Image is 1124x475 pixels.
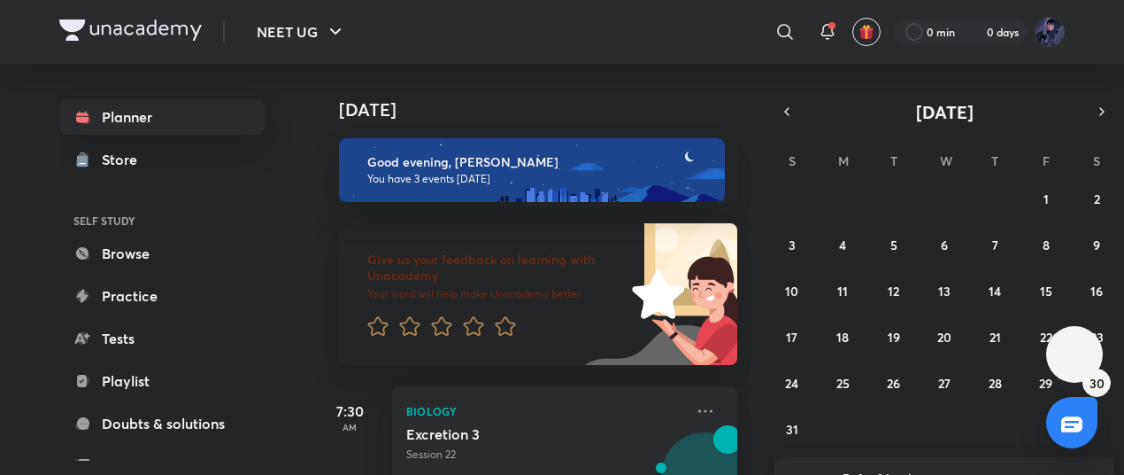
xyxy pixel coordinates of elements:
[1064,344,1085,365] img: ttu
[836,329,849,346] abbr: August 18, 2025
[1040,283,1052,300] abbr: August 15, 2025
[930,230,958,259] button: August 6, 2025
[828,369,857,397] button: August 25, 2025
[938,283,951,300] abbr: August 13, 2025
[1043,191,1049,207] abbr: August 1, 2025
[880,230,908,259] button: August 5, 2025
[1093,152,1100,169] abbr: Saturday
[1082,323,1111,351] button: August 23, 2025
[778,276,806,305] button: August 10, 2025
[852,18,881,46] button: avatar
[367,252,626,284] h6: Give us your feedback on learning with Unacademy
[572,223,737,365] img: feedback_image
[938,375,951,392] abbr: August 27, 2025
[839,237,846,253] abbr: August 4, 2025
[837,283,848,300] abbr: August 11, 2025
[880,369,908,397] button: August 26, 2025
[887,375,900,392] abbr: August 26, 2025
[367,172,709,186] p: You have 3 events [DATE]
[981,369,1009,397] button: August 28, 2025
[314,401,385,422] h5: 7:30
[916,100,974,124] span: [DATE]
[367,287,626,301] p: Your word will help make Unacademy better
[991,152,998,169] abbr: Thursday
[1032,276,1060,305] button: August 15, 2025
[1082,276,1111,305] button: August 16, 2025
[59,278,265,314] a: Practice
[838,152,849,169] abbr: Monday
[1039,375,1052,392] abbr: August 29, 2025
[778,369,806,397] button: August 24, 2025
[799,99,1089,124] button: [DATE]
[888,329,900,346] abbr: August 19, 2025
[59,321,265,356] a: Tests
[1040,329,1052,346] abbr: August 22, 2025
[888,283,899,300] abbr: August 12, 2025
[1032,184,1060,213] button: August 1, 2025
[339,138,725,202] img: evening
[102,149,148,170] div: Store
[937,329,951,346] abbr: August 20, 2025
[880,323,908,351] button: August 19, 2025
[890,237,897,253] abbr: August 5, 2025
[789,237,796,253] abbr: August 3, 2025
[314,422,385,432] p: AM
[367,154,709,170] h6: Good evening, [PERSON_NAME]
[1043,237,1050,253] abbr: August 8, 2025
[59,99,265,135] a: Planner
[1089,375,1105,392] abbr: August 30, 2025
[785,283,798,300] abbr: August 10, 2025
[59,363,265,399] a: Playlist
[59,19,202,45] a: Company Logo
[1032,230,1060,259] button: August 8, 2025
[1093,237,1100,253] abbr: August 9, 2025
[786,421,798,438] abbr: August 31, 2025
[989,329,1001,346] abbr: August 21, 2025
[981,323,1009,351] button: August 21, 2025
[880,276,908,305] button: August 12, 2025
[1090,329,1104,346] abbr: August 23, 2025
[992,237,998,253] abbr: August 7, 2025
[930,276,958,305] button: August 13, 2025
[59,142,265,177] a: Store
[940,152,952,169] abbr: Wednesday
[406,447,684,463] p: Session 22
[1035,17,1065,47] img: Mayank Singh
[930,369,958,397] button: August 27, 2025
[828,276,857,305] button: August 11, 2025
[1032,369,1060,397] button: August 29, 2025
[1043,152,1050,169] abbr: Friday
[59,19,202,41] img: Company Logo
[1032,323,1060,351] button: August 22, 2025
[339,99,755,121] h4: [DATE]
[989,283,1001,300] abbr: August 14, 2025
[981,276,1009,305] button: August 14, 2025
[836,375,850,392] abbr: August 25, 2025
[858,24,874,40] img: avatar
[941,237,948,253] abbr: August 6, 2025
[785,375,798,392] abbr: August 24, 2025
[828,230,857,259] button: August 4, 2025
[246,14,357,50] button: NEET UG
[59,206,265,236] h6: SELF STUDY
[406,425,627,443] h5: Excretion 3
[778,323,806,351] button: August 17, 2025
[890,152,897,169] abbr: Tuesday
[981,230,1009,259] button: August 7, 2025
[789,152,796,169] abbr: Sunday
[59,236,265,271] a: Browse
[778,230,806,259] button: August 3, 2025
[828,323,857,351] button: August 18, 2025
[989,375,1002,392] abbr: August 28, 2025
[1090,283,1103,300] abbr: August 16, 2025
[1094,191,1100,207] abbr: August 2, 2025
[930,323,958,351] button: August 20, 2025
[1082,230,1111,259] button: August 9, 2025
[778,415,806,443] button: August 31, 2025
[59,406,265,441] a: Doubts & solutions
[1082,184,1111,213] button: August 2, 2025
[406,401,684,422] p: Biology
[966,23,983,41] img: streak
[786,329,797,346] abbr: August 17, 2025
[1082,369,1111,397] button: August 30, 2025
